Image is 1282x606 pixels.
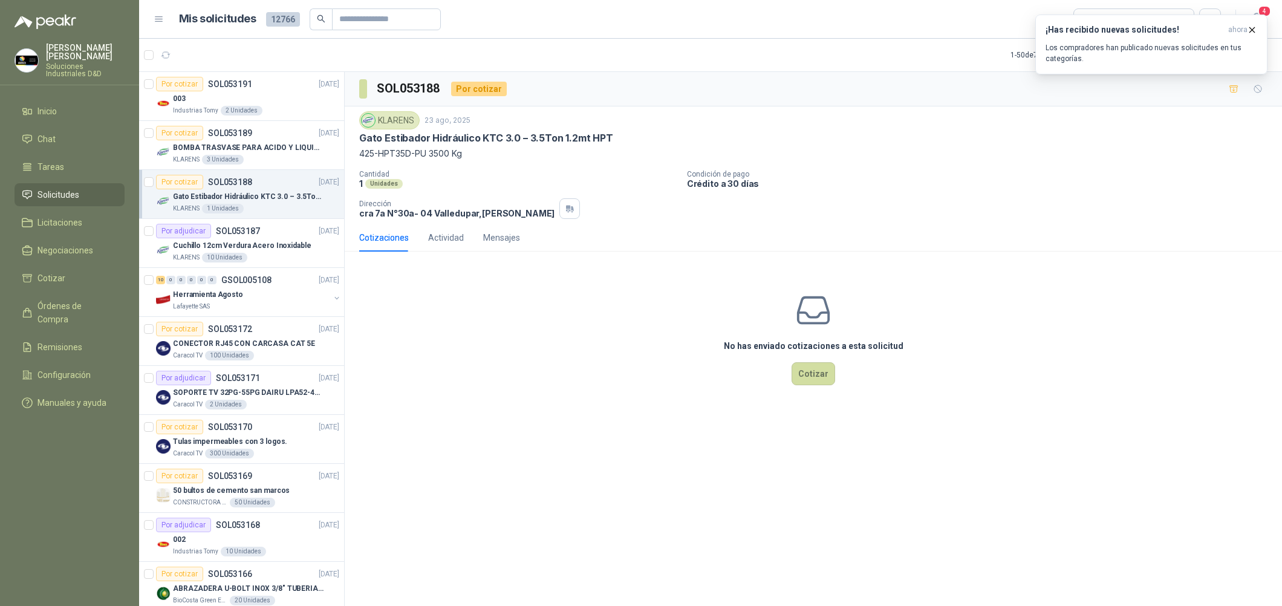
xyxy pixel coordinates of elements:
[15,363,125,386] a: Configuración
[156,96,171,111] img: Company Logo
[46,63,125,77] p: Soluciones Industriales D&D
[37,272,65,285] span: Cotizar
[139,464,344,513] a: Por cotizarSOL053169[DATE] Company Logo50 bultos de cemento san marcosCONSTRUCTORA GRUPO FIP50 Un...
[359,178,363,189] p: 1
[46,44,125,60] p: [PERSON_NAME] [PERSON_NAME]
[208,570,252,578] p: SOL053166
[37,132,56,146] span: Chat
[37,368,91,382] span: Configuración
[317,15,325,23] span: search
[139,72,344,121] a: Por cotizarSOL053191[DATE] Company Logo003Industrias Tomy2 Unidades
[173,93,186,105] p: 003
[15,183,125,206] a: Solicitudes
[173,351,203,360] p: Caracol TV
[221,547,266,556] div: 10 Unidades
[156,567,203,581] div: Por cotizar
[359,170,677,178] p: Cantidad
[319,79,339,90] p: [DATE]
[156,537,171,552] img: Company Logo
[15,336,125,359] a: Remisiones
[208,129,252,137] p: SOL053189
[37,105,57,118] span: Inicio
[139,219,344,268] a: Por adjudicarSOL053187[DATE] Company LogoCuchillo 12cm Verdura Acero InoxidableKLARENS10 Unidades
[216,521,260,529] p: SOL053168
[205,449,254,458] div: 300 Unidades
[156,273,342,311] a: 10 0 0 0 0 0 GSOL005108[DATE] Company LogoHerramienta AgostoLafayette SAS
[173,534,186,546] p: 002
[319,471,339,482] p: [DATE]
[205,400,247,409] div: 2 Unidades
[173,302,210,311] p: Lafayette SAS
[139,170,344,219] a: Por cotizarSOL053188[DATE] Company LogoGato Estibador Hidráulico KTC 3.0 – 3.5Ton 1.2mt HPTKLAREN...
[173,387,324,399] p: SOPORTE TV 32PG-55PG DAIRU LPA52-446KIT2
[319,569,339,580] p: [DATE]
[156,488,171,503] img: Company Logo
[156,390,171,405] img: Company Logo
[173,253,200,262] p: KLARENS
[156,224,211,238] div: Por adjudicar
[202,253,247,262] div: 10 Unidades
[1258,5,1271,17] span: 4
[156,175,203,189] div: Por cotizar
[173,240,311,252] p: Cuchillo 12cm Verdura Acero Inoxidable
[37,299,113,326] span: Órdenes de Compra
[156,341,171,356] img: Company Logo
[37,396,106,409] span: Manuales y ayuda
[15,15,76,29] img: Logo peakr
[177,276,186,284] div: 0
[37,188,79,201] span: Solicitudes
[15,295,125,331] a: Órdenes de Compra
[15,100,125,123] a: Inicio
[15,239,125,262] a: Negociaciones
[687,170,1277,178] p: Condición de pago
[319,373,339,384] p: [DATE]
[319,275,339,286] p: [DATE]
[359,208,555,218] p: cra 7a N°30a- 04 Valledupar , [PERSON_NAME]
[1246,8,1267,30] button: 4
[179,10,256,28] h1: Mis solicitudes
[1035,15,1267,74] button: ¡Has recibido nuevas solicitudes!ahora Los compradores han publicado nuevas solicitudes en tus ca...
[156,518,211,532] div: Por adjudicar
[365,179,403,189] div: Unidades
[156,145,171,160] img: Company Logo
[724,339,903,353] h3: No has enviado cotizaciones a esta solicitud
[319,177,339,188] p: [DATE]
[173,142,324,154] p: BOMBA TRASVASE PARA ACIDO Y LIQUIDOS CORROSIVO
[216,374,260,382] p: SOL053171
[425,115,470,126] p: 23 ago, 2025
[359,231,409,244] div: Cotizaciones
[37,160,64,174] span: Tareas
[266,12,300,27] span: 12766
[1046,25,1223,35] h3: ¡Has recibido nuevas solicitudes!
[156,276,165,284] div: 10
[15,267,125,290] a: Cotizar
[221,276,272,284] p: GSOL005108
[208,423,252,431] p: SOL053170
[37,216,82,229] span: Licitaciones
[15,391,125,414] a: Manuales y ayuda
[173,155,200,165] p: KLARENS
[208,80,252,88] p: SOL053191
[173,191,324,203] p: Gato Estibador Hidráulico KTC 3.0 – 3.5Ton 1.2mt HPT
[202,204,244,213] div: 1 Unidades
[377,79,441,98] h3: SOL053188
[208,325,252,333] p: SOL053172
[230,596,275,605] div: 20 Unidades
[37,244,93,257] span: Negociaciones
[37,340,82,354] span: Remisiones
[156,439,171,454] img: Company Logo
[156,243,171,258] img: Company Logo
[15,49,38,72] img: Company Logo
[156,77,203,91] div: Por cotizar
[428,231,464,244] div: Actividad
[1046,42,1257,64] p: Los compradores han publicado nuevas solicitudes en tus categorías.
[173,449,203,458] p: Caracol TV
[1081,13,1107,26] div: Todas
[173,338,315,350] p: CONECTOR RJ45 CON CARCASA CAT 5E
[1010,45,1089,65] div: 1 - 50 de 7621
[319,226,339,237] p: [DATE]
[15,128,125,151] a: Chat
[319,422,339,433] p: [DATE]
[173,204,200,213] p: KLARENS
[451,82,507,96] div: Por cotizar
